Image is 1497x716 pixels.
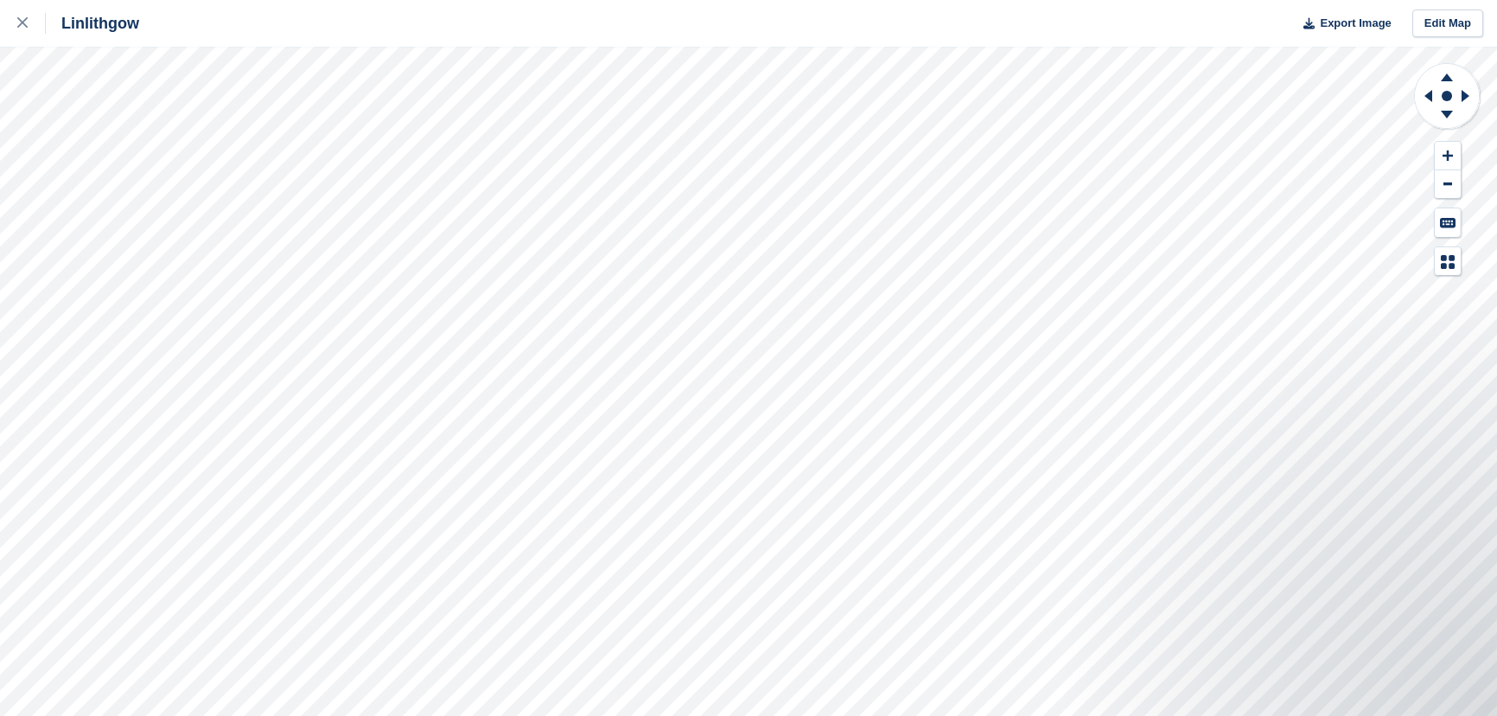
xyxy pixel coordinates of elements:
span: Export Image [1320,15,1391,32]
button: Export Image [1293,10,1392,38]
button: Zoom In [1435,142,1461,170]
a: Edit Map [1412,10,1483,38]
button: Zoom Out [1435,170,1461,199]
div: Linlithgow [46,13,139,34]
button: Map Legend [1435,247,1461,276]
button: Keyboard Shortcuts [1435,208,1461,237]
